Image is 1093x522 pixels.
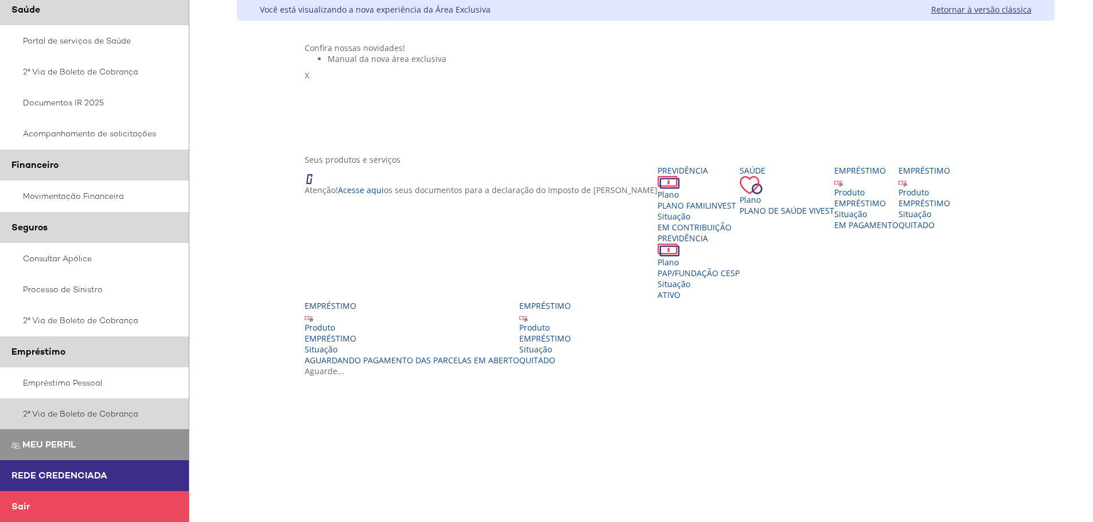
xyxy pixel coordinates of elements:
[658,176,680,189] img: ico_dinheiro.png
[305,70,309,81] span: X
[834,165,898,176] div: Empréstimo
[898,219,935,230] span: QUITADO
[658,233,740,244] div: Previdência
[519,355,555,366] span: QUITADO
[740,205,834,216] span: Plano de Saúde VIVEST
[11,500,30,512] span: Sair
[658,257,740,268] div: Plano
[898,209,950,219] div: Situação
[658,244,680,257] img: ico_dinheiro.png
[11,346,65,358] span: Empréstimo
[658,165,740,176] div: Previdência
[305,42,986,143] section: <span lang="pt-BR" dir="ltr">Visualizador do Conteúdo da Web</span> 1
[305,154,986,376] section: <span lang="en" dir="ltr">ProdutosCard</span>
[658,278,740,289] div: Situação
[740,165,834,176] div: Saúde
[658,233,740,300] a: Previdência PlanoPAP/FUNDAÇÃO CESP SituaçãoAtivo
[260,4,491,15] div: Você está visualizando a nova experiência da Área Exclusiva
[519,322,571,333] div: Produto
[658,222,732,233] span: EM CONTRIBUIÇÃO
[519,333,571,344] div: EMPRÉSTIMO
[11,441,20,450] img: Meu perfil
[338,185,384,195] a: Acesse aqui
[658,211,740,222] div: Situação
[834,178,843,187] img: ico_emprestimo.svg
[834,209,898,219] div: Situação
[658,189,740,200] div: Plano
[519,300,571,366] a: Empréstimo Produto EMPRÉSTIMO Situação QUITADO
[305,42,986,53] div: Confira nossas novidades!
[898,165,950,230] a: Empréstimo Produto EMPRÉSTIMO Situação QUITADO
[658,268,740,278] span: PAP/FUNDAÇÃO CESP
[740,165,834,216] a: Saúde PlanoPlano de Saúde VIVEST
[898,198,950,209] div: EMPRÉSTIMO
[328,53,446,64] span: Manual da nova área exclusiva
[834,198,898,209] div: EMPRÉSTIMO
[834,165,898,230] a: Empréstimo Produto EMPRÉSTIMO Situação EM PAGAMENTO
[658,289,680,300] span: Ativo
[519,344,571,355] div: Situação
[11,469,107,481] span: Rede Credenciada
[305,300,519,366] a: Empréstimo Produto EMPRÉSTIMO Situação AGUARDANDO PAGAMENTO DAS PARCELAS EM ABERTO
[305,165,324,185] img: ico_atencao.png
[11,159,59,171] span: Financeiro
[11,3,40,15] span: Saúde
[931,4,1032,15] a: Retornar à versão clássica
[305,154,986,165] div: Seus produtos e serviços
[898,178,907,187] img: ico_emprestimo.svg
[305,333,519,344] div: EMPRÉSTIMO
[519,313,528,322] img: ico_emprestimo.svg
[305,344,519,355] div: Situação
[305,322,519,333] div: Produto
[305,313,313,322] img: ico_emprestimo.svg
[305,355,519,366] span: AGUARDANDO PAGAMENTO DAS PARCELAS EM ABERTO
[305,185,658,195] p: Atenção! os seus documentos para a declaração do Imposto de [PERSON_NAME]
[658,165,740,233] a: Previdência PlanoPLANO FAMILINVEST SituaçãoEM CONTRIBUIÇÃO
[305,366,986,376] div: Aguarde...
[834,219,898,230] span: EM PAGAMENTO
[305,300,519,311] div: Empréstimo
[658,200,736,211] span: PLANO FAMILINVEST
[11,221,48,233] span: Seguros
[898,187,950,198] div: Produto
[519,300,571,311] div: Empréstimo
[898,165,950,176] div: Empréstimo
[740,176,763,194] img: ico_coracao.png
[834,187,898,198] div: Produto
[740,194,834,205] div: Plano
[22,438,76,450] span: Meu perfil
